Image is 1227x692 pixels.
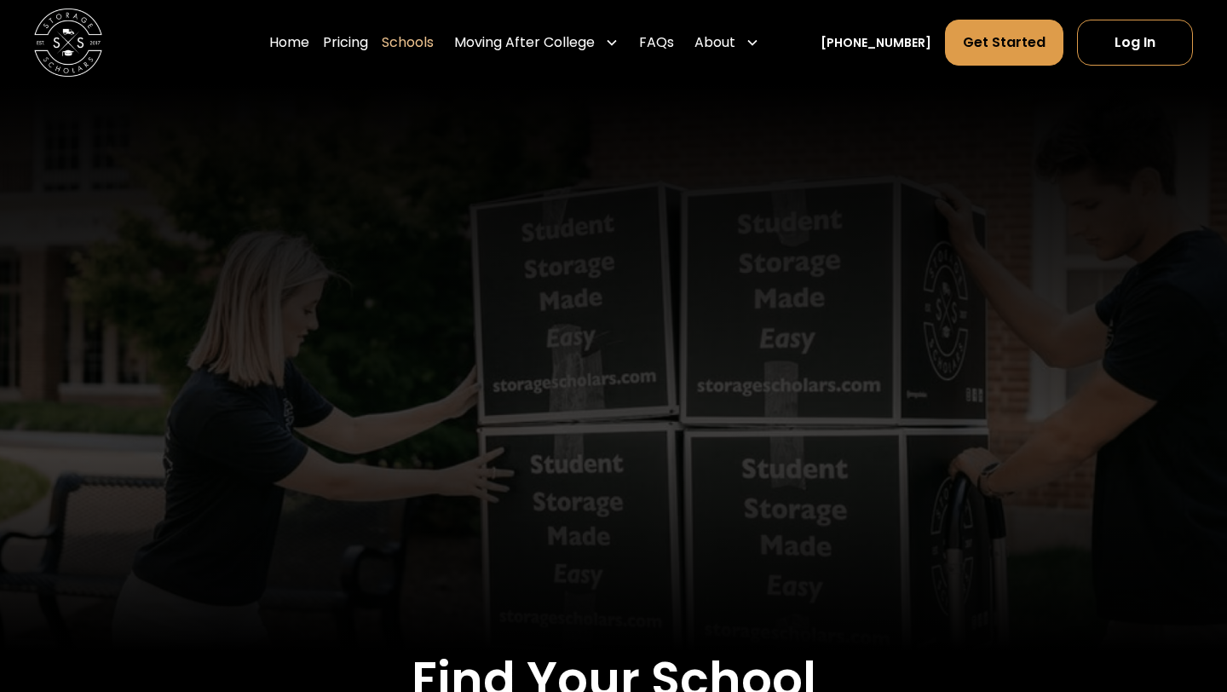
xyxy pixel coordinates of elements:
a: Pricing [323,19,368,66]
a: Get Started [945,20,1063,66]
div: About [694,32,735,53]
a: Home [269,19,309,66]
a: [PHONE_NUMBER] [821,34,931,52]
div: Moving After College [454,32,595,53]
img: Storage Scholars main logo [34,9,102,77]
a: Log In [1077,20,1193,66]
a: FAQs [639,19,674,66]
a: Schools [382,19,434,66]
